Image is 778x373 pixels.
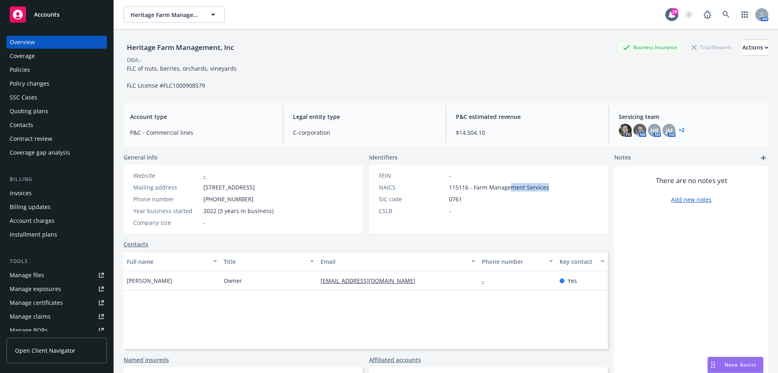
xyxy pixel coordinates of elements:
[133,195,200,203] div: Phone number
[124,252,220,271] button: Full name
[449,207,451,215] span: -
[449,171,451,180] span: -
[479,252,556,271] button: Phone number
[568,276,577,285] span: Yes
[742,39,768,56] button: Actions
[130,128,273,137] span: P&C - Commercial lines
[133,207,200,215] div: Year business started
[707,357,763,373] button: Nova Assist
[6,282,107,295] a: Manage exposures
[619,124,632,137] img: photo
[293,112,436,121] span: Legal entity type
[10,50,35,63] div: Coverage
[6,77,107,90] a: Policy changes
[10,132,52,145] div: Contract review
[6,228,107,241] a: Installment plans
[10,296,63,309] div: Manage certificates
[10,63,30,76] div: Policies
[6,119,107,132] a: Contacts
[759,153,768,163] a: add
[482,257,544,266] div: Phone number
[6,50,107,63] a: Coverage
[10,77,49,90] div: Policy changes
[688,42,736,52] div: Total Rewards
[6,132,107,145] a: Contract review
[317,252,479,271] button: Email
[6,105,107,118] a: Quoting plans
[369,356,421,364] a: Affiliated accounts
[379,195,446,203] div: SIC code
[718,6,734,23] a: Search
[379,207,446,215] div: CSLB
[671,8,678,15] div: 29
[10,91,37,104] div: SSC Cases
[10,282,61,295] div: Manage exposures
[10,187,32,200] div: Invoices
[127,65,237,89] span: FLC of nuts, berries, orchards, vineyards FLC License #FLC1000908579
[133,171,200,180] div: Website
[203,218,205,227] span: -
[560,257,596,266] div: Key contact
[321,257,466,266] div: Email
[127,257,208,266] div: Full name
[124,356,169,364] a: Named insureds
[130,112,273,121] span: Account type
[10,269,44,282] div: Manage files
[6,36,107,49] a: Overview
[203,195,254,203] span: [PHONE_NUMBER]
[6,269,107,282] a: Manage files
[656,176,727,185] span: There are no notes yet
[133,183,200,192] div: Mailing address
[681,6,697,23] a: Start snowing
[321,277,422,285] a: [EMAIL_ADDRESS][DOMAIN_NAME]
[293,128,436,137] span: C-corporation
[6,91,107,104] a: SSC Cases
[708,357,718,373] div: Drag to move
[614,153,631,163] span: Notes
[456,128,599,137] span: $14,504.10
[124,6,225,23] button: Heritage Farm Management, Inc
[6,175,107,183] div: Billing
[203,207,274,215] span: 2022 (3 years in business)
[34,11,60,18] span: Accounts
[10,324,48,337] div: Manage BORs
[619,112,762,121] span: Servicing team
[482,277,490,285] a: -
[124,240,148,248] a: Contacts
[6,214,107,227] a: Account charges
[6,63,107,76] a: Policies
[10,201,51,213] div: Billing updates
[6,324,107,337] a: Manage BORs
[379,171,446,180] div: FEIN
[10,146,70,159] div: Coverage gap analysis
[124,42,237,53] div: Heritage Farm Management, Inc
[449,183,549,192] span: 115116 - Farm Management Services
[633,124,646,137] img: photo
[671,195,712,204] a: Add new notes
[133,218,200,227] div: Company size
[203,183,255,192] span: [STREET_ADDRESS]
[203,172,205,179] a: -
[666,126,673,135] span: JM
[124,153,158,162] span: General info
[6,257,107,265] div: Tools
[127,56,142,64] div: DBA: -
[224,276,242,285] span: Owner
[725,361,757,368] span: Nova Assist
[15,346,75,355] span: Open Client Navigator
[6,201,107,213] a: Billing updates
[130,11,201,19] span: Heritage Farm Management, Inc
[10,214,55,227] div: Account charges
[10,36,35,49] div: Overview
[650,126,658,135] span: HB
[10,310,51,323] div: Manage claims
[6,187,107,200] a: Invoices
[6,3,107,26] a: Accounts
[699,6,716,23] a: Report a Bug
[619,42,681,52] div: Business Insurance
[737,6,753,23] a: Switch app
[127,276,172,285] span: [PERSON_NAME]
[6,296,107,309] a: Manage certificates
[379,183,446,192] div: NAICS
